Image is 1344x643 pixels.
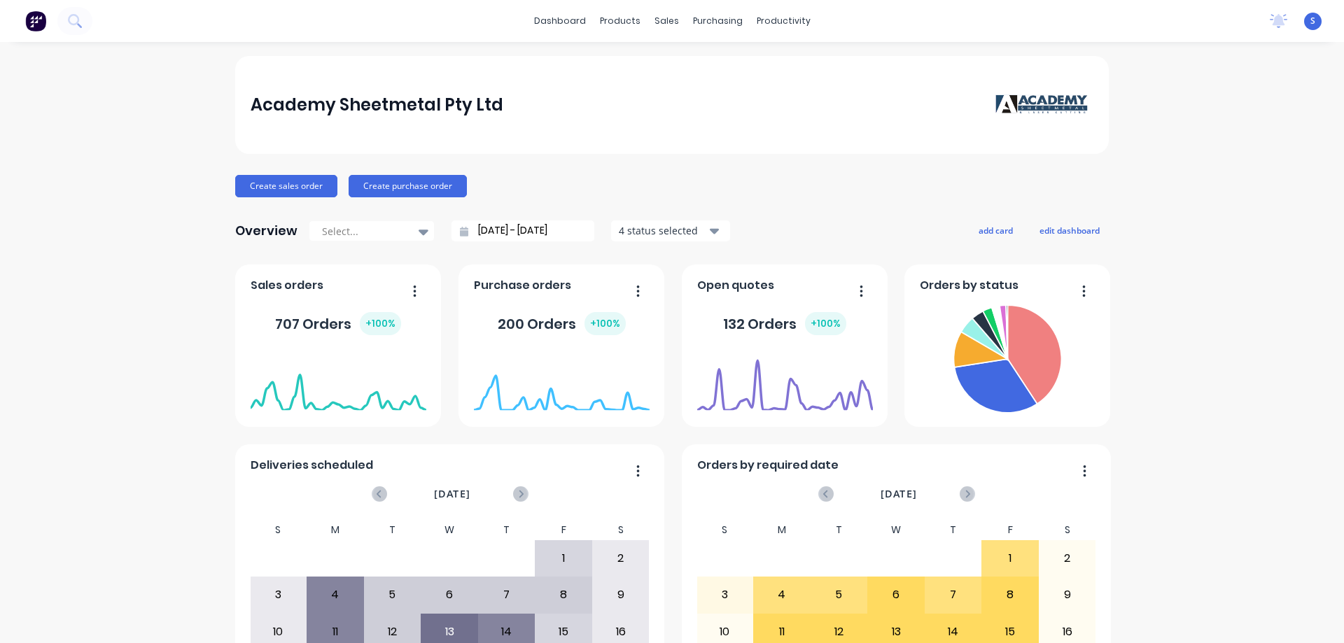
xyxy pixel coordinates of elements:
[535,577,591,612] div: 8
[421,577,477,612] div: 6
[619,223,707,238] div: 4 status selected
[364,520,421,540] div: T
[925,577,981,612] div: 7
[723,312,846,335] div: 132 Orders
[479,577,535,612] div: 7
[593,10,647,31] div: products
[250,520,307,540] div: S
[995,94,1093,115] img: Academy Sheetmetal Pty Ltd
[811,520,868,540] div: T
[307,577,363,612] div: 4
[696,520,754,540] div: S
[365,577,421,612] div: 5
[811,577,867,612] div: 5
[535,520,592,540] div: F
[251,277,323,294] span: Sales orders
[750,10,818,31] div: productivity
[647,10,686,31] div: sales
[235,217,297,245] div: Overview
[251,577,307,612] div: 3
[969,221,1022,239] button: add card
[686,10,750,31] div: purchasing
[925,520,982,540] div: T
[867,520,925,540] div: W
[881,486,917,502] span: [DATE]
[1039,541,1095,576] div: 2
[498,312,626,335] div: 200 Orders
[474,277,571,294] span: Purchase orders
[349,175,467,197] button: Create purchase order
[360,312,401,335] div: + 100 %
[535,541,591,576] div: 1
[981,520,1039,540] div: F
[584,312,626,335] div: + 100 %
[753,520,811,540] div: M
[1039,520,1096,540] div: S
[421,520,478,540] div: W
[593,577,649,612] div: 9
[754,577,810,612] div: 4
[593,541,649,576] div: 2
[251,91,503,119] div: Academy Sheetmetal Pty Ltd
[805,312,846,335] div: + 100 %
[1310,15,1315,27] span: S
[275,312,401,335] div: 707 Orders
[235,175,337,197] button: Create sales order
[868,577,924,612] div: 6
[1030,221,1109,239] button: edit dashboard
[920,277,1018,294] span: Orders by status
[527,10,593,31] a: dashboard
[697,277,774,294] span: Open quotes
[478,520,535,540] div: T
[592,520,650,540] div: S
[982,541,1038,576] div: 1
[25,10,46,31] img: Factory
[697,577,753,612] div: 3
[611,220,730,241] button: 4 status selected
[1039,577,1095,612] div: 9
[697,457,839,474] span: Orders by required date
[434,486,470,502] span: [DATE]
[307,520,364,540] div: M
[982,577,1038,612] div: 8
